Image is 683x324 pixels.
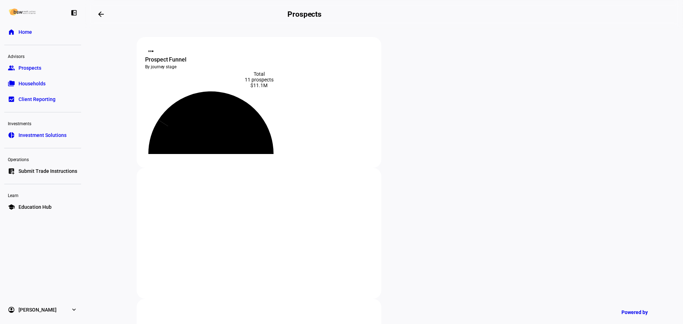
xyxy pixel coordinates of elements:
eth-mat-symbol: school [8,203,15,211]
eth-mat-symbol: left_panel_close [70,9,78,16]
span: Submit Trade Instructions [18,168,77,175]
a: groupProspects [4,61,81,75]
div: Advisors [4,51,81,61]
mat-icon: arrow_backwards [97,10,105,18]
div: Investments [4,118,81,128]
h2: Prospects [287,10,322,18]
span: Investment Solutions [18,132,67,139]
div: Learn [4,190,81,200]
span: Client Reporting [18,96,55,103]
eth-mat-symbol: list_alt_add [8,168,15,175]
span: [PERSON_NAME] [18,306,57,313]
span: Prospects [18,64,41,71]
eth-mat-symbol: pie_chart [8,132,15,139]
div: Operations [4,154,81,164]
span: Education Hub [18,203,52,211]
a: pie_chartInvestment Solutions [4,128,81,142]
a: bid_landscapeClient Reporting [4,92,81,106]
span: Home [18,28,32,36]
eth-mat-symbol: home [8,28,15,36]
span: Households [18,80,46,87]
eth-mat-symbol: account_circle [8,306,15,313]
a: Powered by [618,306,672,319]
div: Total [145,71,373,77]
eth-mat-symbol: group [8,64,15,71]
eth-mat-symbol: expand_more [70,306,78,313]
mat-icon: steppers [147,48,154,55]
a: folder_copyHouseholds [4,76,81,91]
a: homeHome [4,25,81,39]
eth-mat-symbol: folder_copy [8,80,15,87]
div: 11 prospects [145,77,373,83]
div: $11.1M [145,83,373,88]
eth-mat-symbol: bid_landscape [8,96,15,103]
div: By journey stage [145,64,373,70]
div: Prospect Funnel [145,55,373,64]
